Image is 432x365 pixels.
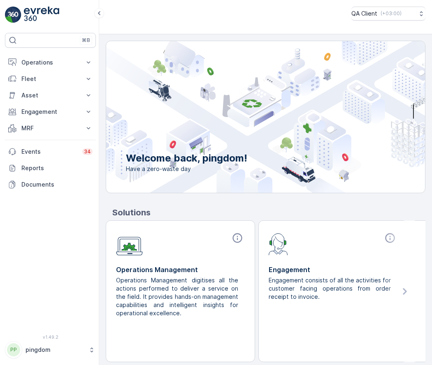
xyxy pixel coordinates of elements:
[5,143,96,160] a: Events34
[5,54,96,71] button: Operations
[5,335,96,340] span: v 1.49.2
[126,165,247,173] span: Have a zero-waste day
[5,120,96,136] button: MRF
[69,41,425,193] img: city illustration
[116,232,143,256] img: module-icon
[26,346,84,354] p: pingdom
[21,75,79,83] p: Fleet
[21,124,79,132] p: MRF
[5,176,96,193] a: Documents
[21,108,79,116] p: Engagement
[24,7,59,23] img: logo_light-DOdMpM7g.png
[5,160,96,176] a: Reports
[351,7,425,21] button: QA Client(+03:00)
[116,265,245,275] p: Operations Management
[21,148,77,156] p: Events
[381,10,402,17] p: ( +03:00 )
[5,341,96,358] button: PPpingdom
[126,152,247,165] p: Welcome back, pingdom!
[84,148,91,155] p: 34
[21,164,93,172] p: Reports
[7,343,20,356] div: PP
[21,91,79,99] p: Asset
[5,7,21,23] img: logo
[82,37,90,44] p: ⌘B
[269,276,391,301] p: Engagement consists of all the activities for customer facing operations from order receipt to in...
[21,180,93,189] p: Documents
[112,206,425,219] p: Solutions
[5,104,96,120] button: Engagement
[116,276,238,317] p: Operations Management digitises all the actions performed to deliver a service on the field. It p...
[269,232,288,255] img: module-icon
[351,9,377,18] p: QA Client
[269,265,397,275] p: Engagement
[21,58,79,67] p: Operations
[5,87,96,104] button: Asset
[5,71,96,87] button: Fleet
